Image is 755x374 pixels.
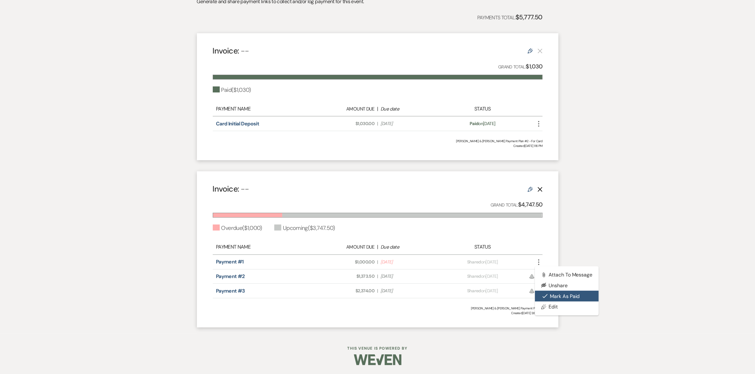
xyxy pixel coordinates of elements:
a: Card Initial Deposit [216,120,259,127]
span: [DATE] [381,259,439,265]
div: [PERSON_NAME] & [PERSON_NAME] Payment Plan #2 - For Card [213,139,543,143]
span: Created: [DATE] 1:16 PM [213,143,543,148]
div: Upcoming ( $3,747.50 ) [274,224,335,232]
div: Amount Due [316,105,374,113]
span: Shared [467,288,481,294]
span: [DATE] [381,273,439,280]
p: Payments Total: [477,12,543,22]
span: | [377,259,378,265]
div: Status [442,105,523,113]
div: Due date [381,105,439,113]
div: on [DATE] [442,120,523,127]
strong: $5,777.50 [516,13,542,21]
div: Status [442,243,523,251]
button: Unshare [535,280,599,291]
button: Attach to Message [535,269,599,280]
a: Payment #1 [216,258,244,265]
span: -- [241,184,249,194]
span: $2,374.00 [316,288,374,294]
h4: Invoice: [213,183,249,194]
span: Shared [467,273,481,279]
span: $1,373.50 [316,273,374,280]
span: | [377,120,378,127]
h4: Invoice: [213,45,249,56]
button: Mark as Paid [535,291,599,301]
span: | [377,273,378,280]
strong: $4,747.50 [518,201,542,208]
a: Payment #2 [216,273,245,280]
div: Amount Due [316,244,374,251]
div: Overdue ( $1,000 ) [213,224,262,232]
span: | [377,288,378,294]
div: Payment Name [216,105,313,113]
button: This payment plan cannot be deleted because it contains links that have been paid through Weven’s... [537,48,543,54]
div: Paid ( $1,030 ) [213,86,251,94]
div: | [313,105,442,113]
div: [PERSON_NAME] & [PERSON_NAME] Payment Plan #1 [213,306,543,311]
span: $1,000.00 [316,259,374,265]
span: Created: [DATE] 9:07 AM [213,311,543,315]
div: on [DATE] [442,259,523,265]
div: on [DATE] [442,273,523,280]
span: [DATE] [381,288,439,294]
div: | [313,243,442,251]
img: Weven Logo [354,349,401,371]
div: Payment Name [216,243,313,251]
div: on [DATE] [442,288,523,294]
strong: $1,030 [526,63,542,70]
span: Paid [470,121,478,126]
span: [DATE] [381,120,439,127]
span: -- [241,46,249,56]
div: Due date [381,244,439,251]
span: $1,030.00 [316,120,374,127]
a: Edit [535,301,599,312]
p: Grand Total: [491,200,543,209]
p: Grand Total: [498,62,543,71]
a: Payment #3 [216,288,245,294]
span: Shared [467,259,481,265]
